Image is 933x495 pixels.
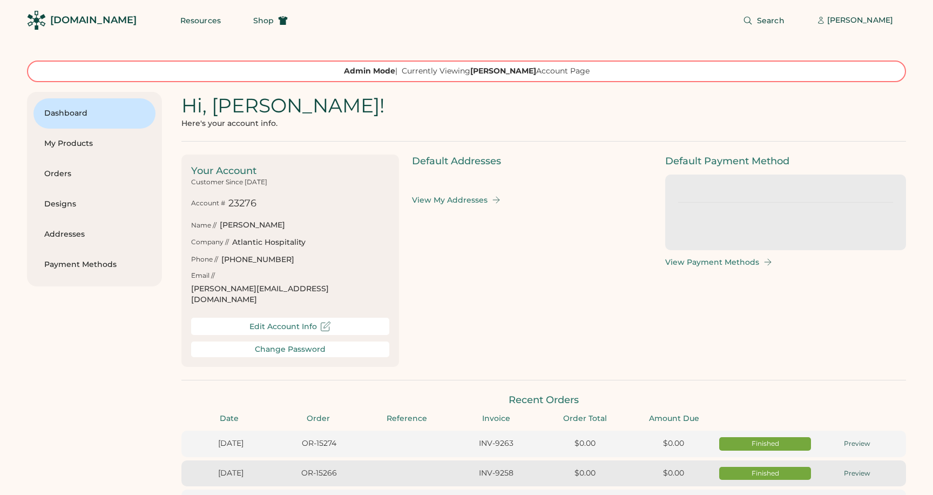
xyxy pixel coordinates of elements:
[167,10,234,31] button: Resources
[757,17,785,24] span: Search
[220,220,285,231] div: [PERSON_NAME]
[344,66,590,77] div: | Currently Viewing Account Page
[730,10,797,31] button: Search
[221,255,294,265] div: [PHONE_NUMBER]
[544,413,626,424] div: Order Total
[44,199,145,210] div: Designs
[454,468,539,479] div: INV-9258
[191,164,389,178] div: Your Account
[249,322,317,331] div: Edit Account Info
[191,178,267,187] div: Customer Since [DATE]
[665,155,906,168] div: Default Payment Method
[665,258,759,267] div: View Payment Methods
[27,11,46,30] img: Rendered Logo - Screens
[344,66,395,76] strong: Admin Mode
[412,155,653,168] div: Default Addresses
[412,196,488,205] div: View My Addresses
[542,438,627,449] div: $0.00
[232,237,306,248] div: Atlantic Hospitality
[814,469,900,478] div: Preview
[44,108,145,119] div: Dashboard
[191,199,225,208] div: Account #
[181,393,906,407] div: Recent Orders
[827,15,893,26] div: [PERSON_NAME]
[631,468,716,479] div: $0.00
[188,438,273,449] div: [DATE]
[44,138,145,149] div: My Products
[454,438,539,449] div: INV-9263
[240,10,301,31] button: Shop
[455,413,537,424] div: Invoice
[44,259,145,270] div: Payment Methods
[181,92,384,119] div: Hi, [PERSON_NAME]!
[542,468,627,479] div: $0.00
[191,238,229,247] div: Company //
[633,413,715,424] div: Amount Due
[228,197,256,210] div: 23276
[631,438,716,449] div: $0.00
[44,229,145,240] div: Addresses
[191,255,218,264] div: Phone //
[255,345,326,354] div: Change Password
[50,14,137,27] div: [DOMAIN_NAME]
[470,66,536,76] strong: [PERSON_NAME]
[191,284,389,305] div: [PERSON_NAME][EMAIL_ADDRESS][DOMAIN_NAME]
[188,468,273,479] div: [DATE]
[871,216,893,237] img: yH5BAEAAAAALAAAAAABAAEAAAIBRAA7
[191,221,217,230] div: Name //
[44,169,145,179] div: Orders
[276,468,362,479] div: OR-15266
[366,413,449,424] div: Reference
[277,413,360,424] div: Order
[276,438,362,449] div: OR-15274
[253,17,274,24] span: Shop
[181,119,278,128] div: Here's your account info.
[722,469,808,478] div: Finished
[722,439,808,449] div: Finished
[814,439,900,449] div: Preview
[188,413,271,424] div: Date
[191,271,215,280] div: Email //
